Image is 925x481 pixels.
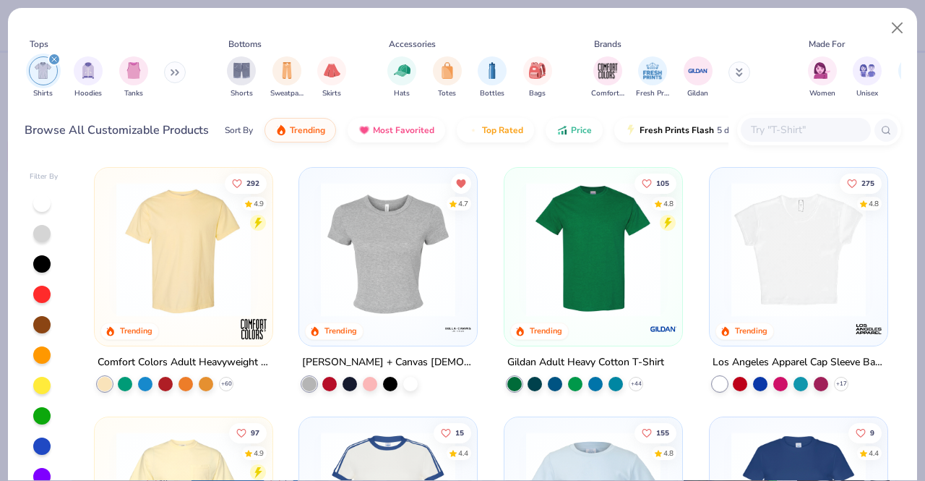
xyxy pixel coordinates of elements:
img: aa15adeb-cc10-480b-b531-6e6e449d5067 [314,182,462,317]
span: 292 [246,179,259,187]
div: filter for Shirts [29,56,58,99]
span: Hoodies [74,88,102,99]
span: Shorts [231,88,253,99]
div: 4.4 [869,448,879,459]
span: Sweatpants [270,88,304,99]
div: Gildan Adult Heavy Cotton T-Shirt [507,354,664,372]
img: most_fav.gif [358,124,370,136]
div: filter for Bottles [478,56,507,99]
span: Women [809,88,835,99]
img: e55d29c3-c55d-459c-bfd9-9b1c499ab3c6 [257,182,406,317]
span: 15 [456,429,465,436]
span: Gildan [687,88,708,99]
div: Sort By [225,124,253,137]
img: db319196-8705-402d-8b46-62aaa07ed94f [519,182,668,317]
img: Gildan Image [687,60,709,82]
div: 4.9 [254,198,264,209]
div: Filter By [30,171,59,182]
button: filter button [387,56,416,99]
span: Fresh Prints [636,88,669,99]
div: Brands [594,38,621,51]
button: Close [884,14,911,42]
span: 9 [870,429,874,436]
div: filter for Skirts [317,56,346,99]
div: 4.8 [663,448,674,459]
img: Hoodies Image [80,62,96,79]
div: Browse All Customizable Products [25,122,209,139]
div: Los Angeles Apparel Cap Sleeve Baby Rib Crop Top [713,354,885,372]
button: Like [225,173,267,193]
span: + 44 [631,380,642,388]
div: 4.4 [459,448,469,459]
button: filter button [684,56,713,99]
div: filter for Sweatpants [270,56,304,99]
span: Shirts [33,88,53,99]
button: Like [840,173,882,193]
span: 105 [656,179,669,187]
div: filter for Gildan [684,56,713,99]
button: filter button [119,56,148,99]
img: Unisex Image [859,62,876,79]
button: filter button [478,56,507,99]
button: Like [848,422,882,443]
button: Like [434,422,472,443]
button: Top Rated [457,118,534,142]
span: Hats [394,88,410,99]
button: filter button [636,56,669,99]
img: Bags Image [529,62,545,79]
button: Price [546,118,603,142]
img: Skirts Image [324,62,340,79]
span: Unisex [856,88,878,99]
button: Unlike [452,173,472,193]
img: Sweatpants Image [279,62,295,79]
span: Most Favorited [373,124,434,136]
button: Like [634,173,676,193]
div: filter for Hats [387,56,416,99]
img: TopRated.gif [468,124,479,136]
img: 029b8af0-80e6-406f-9fdc-fdf898547912 [109,182,258,317]
div: filter for Bags [523,56,552,99]
img: trending.gif [275,124,287,136]
div: Accessories [389,38,436,51]
div: filter for Comfort Colors [591,56,624,99]
div: filter for Hoodies [74,56,103,99]
span: 275 [861,179,874,187]
span: Top Rated [482,124,523,136]
button: filter button [74,56,103,99]
button: filter button [808,56,837,99]
span: Trending [290,124,325,136]
div: [PERSON_NAME] + Canvas [DEMOGRAPHIC_DATA]' Micro Ribbed Baby Tee [302,354,474,372]
div: Made For [809,38,845,51]
span: Comfort Colors [591,88,624,99]
button: filter button [270,56,304,99]
span: Skirts [322,88,341,99]
span: Tanks [124,88,143,99]
img: Women Image [814,62,830,79]
span: 155 [656,429,669,436]
button: Fresh Prints Flash5 day delivery [614,118,781,142]
div: filter for Tanks [119,56,148,99]
div: Comfort Colors Adult Heavyweight T-Shirt [98,354,270,372]
button: filter button [523,56,552,99]
img: Hats Image [394,62,410,79]
button: filter button [853,56,882,99]
button: Like [229,422,267,443]
div: filter for Unisex [853,56,882,99]
button: Trending [264,118,336,142]
img: flash.gif [625,124,637,136]
div: 4.7 [459,198,469,209]
input: Try "T-Shirt" [749,122,861,138]
img: Shirts Image [35,62,51,79]
img: Comfort Colors logo [238,315,267,344]
img: Bella + Canvas logo [444,315,473,344]
span: 97 [251,429,259,436]
button: filter button [433,56,462,99]
button: filter button [227,56,256,99]
img: Los Angeles Apparel logo [854,315,883,344]
button: Like [634,422,676,443]
div: filter for Shorts [227,56,256,99]
span: + 60 [220,380,231,388]
div: filter for Totes [433,56,462,99]
img: Totes Image [439,62,455,79]
div: filter for Fresh Prints [636,56,669,99]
